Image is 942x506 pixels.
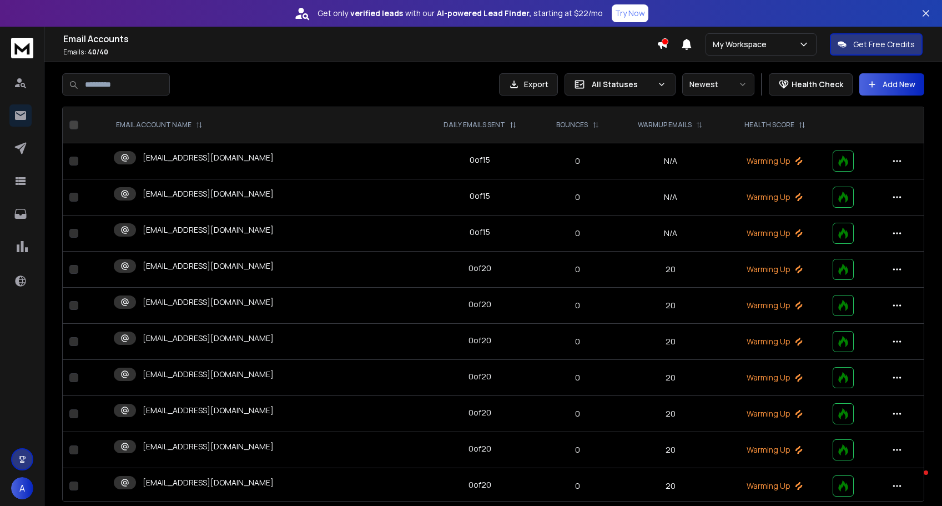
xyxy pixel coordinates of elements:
[469,479,491,490] div: 0 of 20
[143,441,274,452] p: [EMAIL_ADDRESS][DOMAIN_NAME]
[143,224,274,236] p: [EMAIL_ADDRESS][DOMAIN_NAME]
[350,8,403,19] strong: verified leads
[617,143,724,179] td: N/A
[731,408,819,419] p: Warming Up
[612,4,648,22] button: Try Now
[444,121,505,129] p: DAILY EMAILS SENT
[63,48,657,57] p: Emails :
[744,121,794,129] p: HEALTH SCORE
[713,39,771,50] p: My Workspace
[469,443,491,454] div: 0 of 20
[617,360,724,396] td: 20
[617,288,724,324] td: 20
[63,32,657,46] h1: Email Accounts
[592,79,653,90] p: All Statuses
[143,297,274,308] p: [EMAIL_ADDRESS][DOMAIN_NAME]
[143,369,274,380] p: [EMAIL_ADDRESS][DOMAIN_NAME]
[617,324,724,360] td: 20
[470,227,490,238] div: 0 of 15
[769,73,853,96] button: Health Check
[143,152,274,163] p: [EMAIL_ADDRESS][DOMAIN_NAME]
[545,372,610,383] p: 0
[859,73,924,96] button: Add New
[88,47,108,57] span: 40 / 40
[437,8,531,19] strong: AI-powered Lead Finder,
[143,333,274,344] p: [EMAIL_ADDRESS][DOMAIN_NAME]
[318,8,603,19] p: Get only with our starting at $22/mo
[545,228,610,239] p: 0
[11,477,33,499] button: A
[545,444,610,455] p: 0
[617,252,724,288] td: 20
[545,156,610,167] p: 0
[638,121,692,129] p: WARMUP EMAILS
[143,405,274,416] p: [EMAIL_ADDRESS][DOMAIN_NAME]
[469,371,491,382] div: 0 of 20
[617,216,724,252] td: N/A
[143,188,274,199] p: [EMAIL_ADDRESS][DOMAIN_NAME]
[731,444,819,455] p: Warming Up
[11,38,33,58] img: logo
[853,39,915,50] p: Get Free Credits
[617,396,724,432] td: 20
[731,480,819,492] p: Warming Up
[545,408,610,419] p: 0
[731,372,819,383] p: Warming Up
[143,260,274,272] p: [EMAIL_ADDRESS][DOMAIN_NAME]
[731,264,819,275] p: Warming Up
[731,228,819,239] p: Warming Up
[143,477,274,488] p: [EMAIL_ADDRESS][DOMAIN_NAME]
[682,73,754,96] button: Newest
[792,79,843,90] p: Health Check
[545,480,610,492] p: 0
[469,263,491,274] div: 0 of 20
[499,73,558,96] button: Export
[615,8,645,19] p: Try Now
[731,336,819,347] p: Warming Up
[731,156,819,167] p: Warming Up
[116,121,203,129] div: EMAIL ACCOUNT NAME
[617,432,724,468] td: 20
[545,264,610,275] p: 0
[830,33,923,56] button: Get Free Credits
[545,192,610,203] p: 0
[731,192,819,203] p: Warming Up
[469,407,491,418] div: 0 of 20
[470,154,490,166] div: 0 of 15
[470,191,490,202] div: 0 of 15
[617,179,724,216] td: N/A
[545,300,610,311] p: 0
[545,336,610,347] p: 0
[469,335,491,346] div: 0 of 20
[731,300,819,311] p: Warming Up
[469,299,491,310] div: 0 of 20
[556,121,588,129] p: BOUNCES
[617,468,724,504] td: 20
[901,468,928,494] iframe: Intercom live chat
